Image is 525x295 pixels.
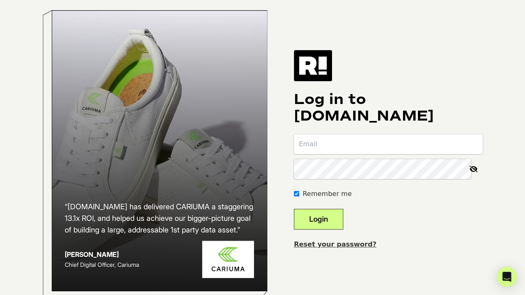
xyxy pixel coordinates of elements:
[65,250,119,259] strong: [PERSON_NAME]
[303,189,352,199] label: Remember me
[202,241,254,278] img: Cariuma
[294,134,483,154] input: Email
[294,50,332,81] img: Retention.com
[294,240,376,248] a: Reset your password?
[497,267,517,287] div: Open Intercom Messenger
[65,201,254,236] h2: “[DOMAIN_NAME] has delivered CARIUMA a staggering 13.1x ROI, and helped us achieve our bigger-pic...
[294,209,343,230] button: Login
[294,91,483,124] h1: Log in to [DOMAIN_NAME]
[65,261,139,268] span: Chief Digital Officer, Cariuma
